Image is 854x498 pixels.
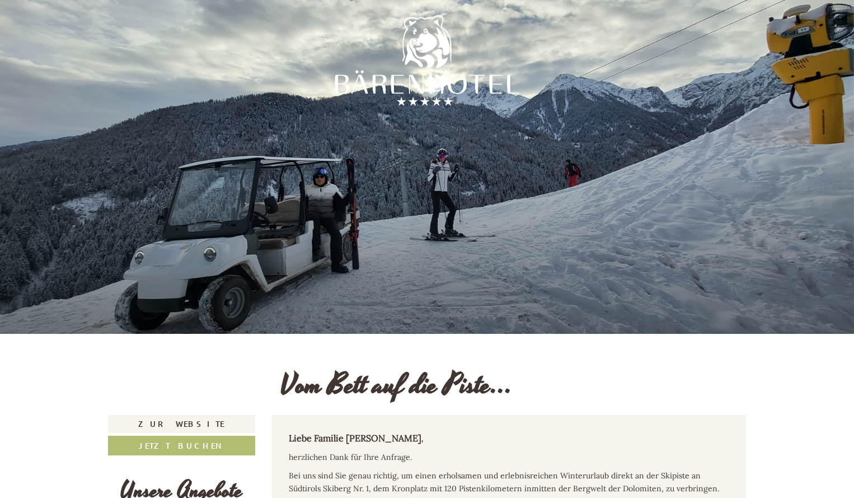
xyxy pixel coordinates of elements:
[421,434,423,444] em: ,
[108,415,255,433] a: Zur Website
[280,370,513,401] h1: Vom Bett auf die Piste...
[289,471,719,494] span: Bei uns sind Sie genau richtig, um einen erholsamen und erlebnisreichen Winterurlaub direkt an de...
[289,452,412,462] span: herzlichen Dank für Ihre Anfrage.
[108,436,255,455] a: Jetzt buchen
[289,432,421,444] strong: Liebe Familie [PERSON_NAME]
